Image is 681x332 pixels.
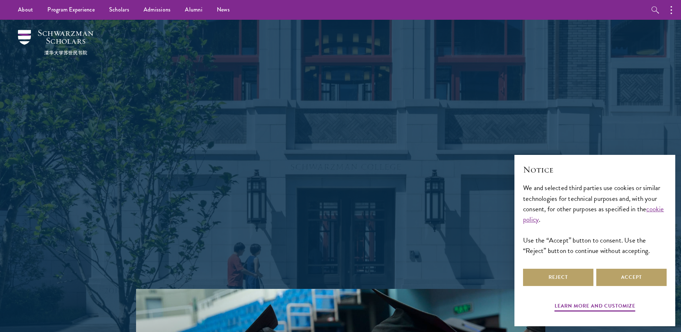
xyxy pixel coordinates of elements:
button: Reject [523,269,593,286]
img: Schwarzman Scholars [18,30,93,55]
a: cookie policy [523,204,664,225]
button: Learn more and customize [555,301,635,313]
div: We and selected third parties use cookies or similar technologies for technical purposes and, wit... [523,183,667,255]
h2: Notice [523,163,667,176]
button: Accept [596,269,667,286]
